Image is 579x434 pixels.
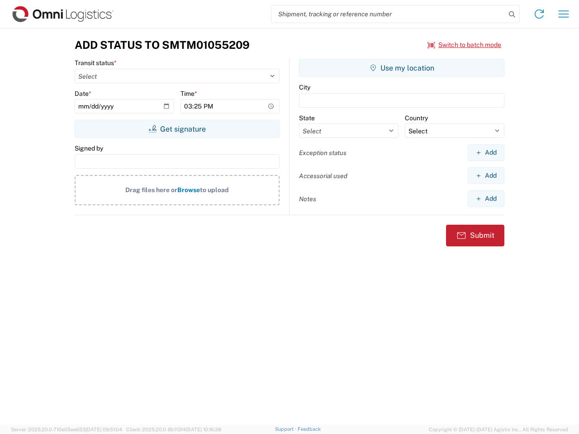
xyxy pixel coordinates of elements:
[75,120,280,138] button: Get signature
[429,425,568,434] span: Copyright © [DATE]-[DATE] Agistix Inc., All Rights Reserved
[85,427,122,432] span: [DATE] 09:51:04
[126,427,221,432] span: Client: 2025.20.0-8b113f4
[299,83,310,91] label: City
[177,186,200,193] span: Browse
[75,90,91,98] label: Date
[468,144,504,161] button: Add
[275,426,298,432] a: Support
[186,427,221,432] span: [DATE] 10:16:38
[75,144,103,152] label: Signed by
[468,167,504,184] button: Add
[271,5,506,23] input: Shipment, tracking or reference number
[468,190,504,207] button: Add
[125,186,177,193] span: Drag files here or
[298,426,321,432] a: Feedback
[446,225,504,246] button: Submit
[299,114,315,122] label: State
[75,38,250,52] h3: Add Status to SMTM01055209
[299,195,316,203] label: Notes
[405,114,428,122] label: Country
[299,172,347,180] label: Accessorial used
[299,149,346,157] label: Exception status
[427,38,501,52] button: Switch to batch mode
[75,59,117,67] label: Transit status
[200,186,229,193] span: to upload
[299,59,504,77] button: Use my location
[180,90,197,98] label: Time
[11,427,122,432] span: Server: 2025.20.0-710e05ee653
